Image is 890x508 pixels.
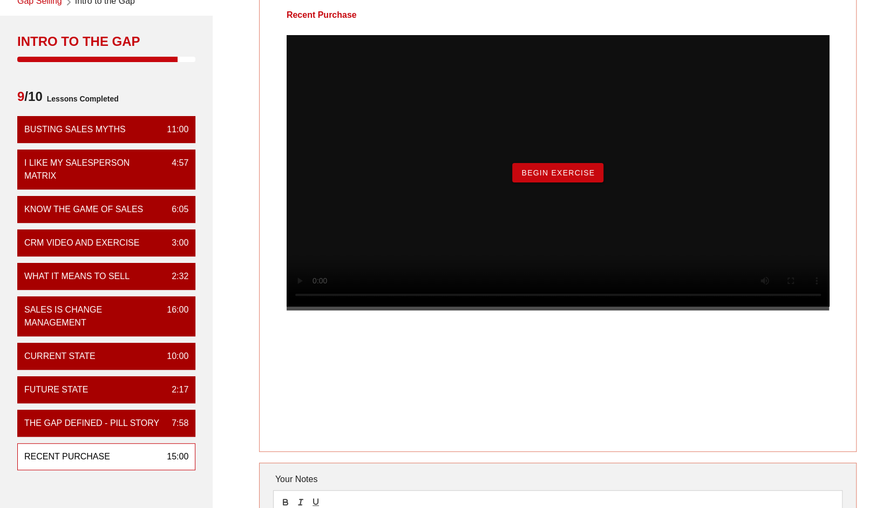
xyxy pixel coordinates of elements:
[24,417,159,430] div: The Gap Defined - Pill Story
[512,163,603,182] button: Begin Exercise
[17,33,195,50] div: Intro to the Gap
[163,203,188,216] div: 6:05
[24,450,110,463] div: Recent Purchase
[17,88,43,110] span: /10
[163,383,188,396] div: 2:17
[24,157,163,182] div: I Like My Salesperson Matrix
[158,350,188,363] div: 10:00
[24,270,130,283] div: What it means to sell
[521,168,595,177] span: Begin Exercise
[158,123,188,136] div: 11:00
[24,350,96,363] div: Current State
[158,303,188,329] div: 16:00
[158,450,188,463] div: 15:00
[273,469,843,490] div: Your Notes
[24,383,89,396] div: Future State
[24,303,158,329] div: Sales is Change Management
[24,123,126,136] div: Busting Sales Myths
[24,236,139,249] div: CRM VIDEO and EXERCISE
[163,417,188,430] div: 7:58
[24,203,143,216] div: Know the Game of Sales
[163,236,188,249] div: 3:00
[163,157,188,182] div: 4:57
[43,88,119,110] span: Lessons Completed
[163,270,188,283] div: 2:32
[17,89,24,104] span: 9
